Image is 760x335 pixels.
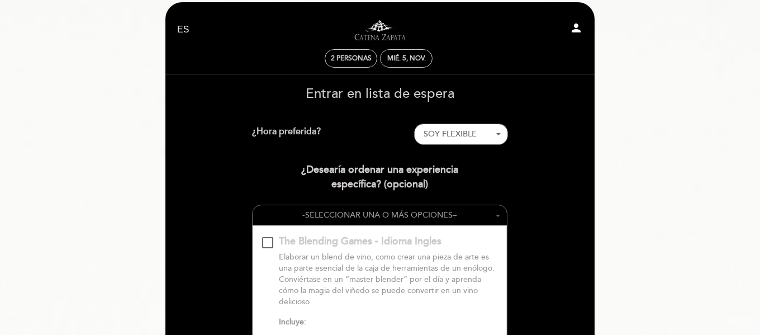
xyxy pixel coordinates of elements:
p: Elaborar un blend de vino, como crear una pieza de arte es una parte esencial de la caja de herra... [279,252,498,308]
span: ¿Desearía ordenar una experiencia específica? [301,163,458,190]
div: ¿Hora preferida? [252,124,415,145]
button: SOY FLEXIBLE [414,124,508,145]
span: SELECCIONAR UNA O MÁS OPCIONES [305,210,453,220]
strong: Incluye: [279,317,306,327]
span: (opcional) [384,178,428,190]
i: person [569,21,583,35]
button: person [569,21,583,39]
ol: - Seleccionar - [414,124,508,145]
a: Visitas y degustaciones en La Pirámide [310,15,450,45]
span: SOY FLEXIBLE [424,129,477,139]
div: The Blending Games - Idioma Ingles [279,234,441,249]
div: mié. 5, nov. [387,54,426,63]
h3: Entrar en lista de espera [173,87,587,101]
button: -SELECCIONAR UNA O MÁS OPCIONES– [253,205,507,226]
span: 2 personas [331,54,372,63]
span: - – [302,210,457,220]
